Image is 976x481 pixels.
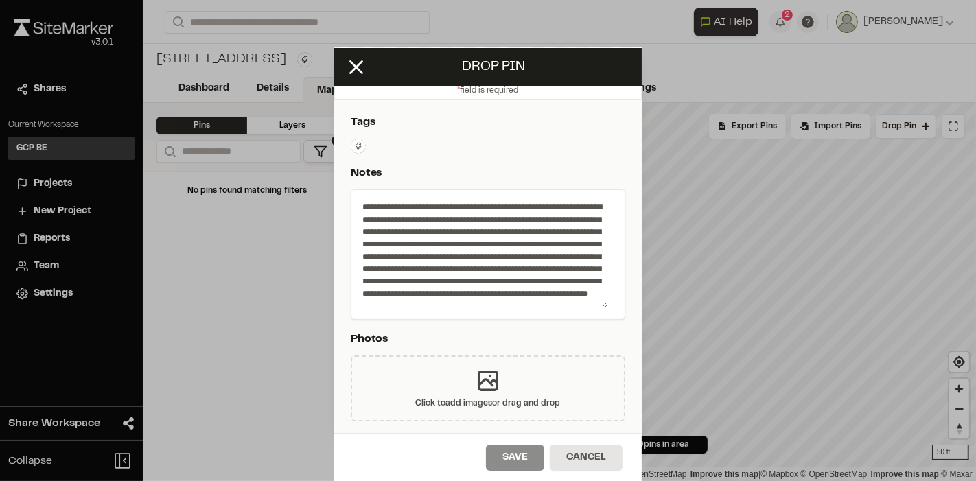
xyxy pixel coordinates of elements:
p: Notes [351,165,620,181]
button: Cancel [550,445,623,471]
button: Edit Tags [351,139,366,154]
div: Click to add images or drag and drop [416,397,561,410]
p: Photos [351,331,620,347]
button: Save [486,445,544,471]
div: Click toadd imagesor drag and drop [351,355,625,421]
p: Tags [351,114,620,130]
